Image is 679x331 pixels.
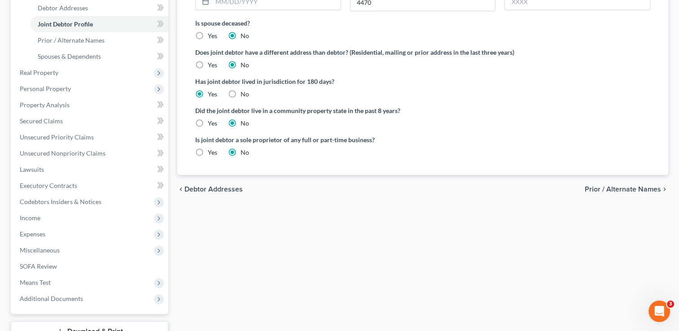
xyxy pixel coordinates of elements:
a: Joint Debtor Profile [31,16,168,32]
span: SOFA Review [20,262,57,270]
label: Is spouse deceased? [195,18,650,28]
label: No [241,90,249,99]
span: Means Test [20,279,51,286]
span: 3 [667,301,674,308]
i: chevron_left [177,186,184,193]
span: Expenses [20,230,45,238]
a: Secured Claims [13,113,168,129]
span: Secured Claims [20,117,63,125]
iframe: Intercom live chat [648,301,670,322]
button: Prior / Alternate Names chevron_right [585,186,668,193]
label: Did the joint debtor live in a community property state in the past 8 years? [195,106,650,115]
span: Prior / Alternate Names [38,36,105,44]
span: Income [20,214,40,222]
a: Spouses & Dependents [31,48,168,65]
span: Real Property [20,69,58,76]
span: Prior / Alternate Names [585,186,661,193]
label: Yes [208,90,217,99]
label: Does joint debtor have a different address than debtor? (Residential, mailing or prior address in... [195,48,650,57]
span: Property Analysis [20,101,70,109]
a: Unsecured Priority Claims [13,129,168,145]
button: chevron_left Debtor Addresses [177,186,243,193]
span: Codebtors Insiders & Notices [20,198,101,205]
a: Executory Contracts [13,178,168,194]
label: Yes [208,61,217,70]
label: No [241,61,249,70]
span: Miscellaneous [20,246,60,254]
a: Unsecured Nonpriority Claims [13,145,168,161]
label: No [241,119,249,128]
label: No [241,148,249,157]
a: SOFA Review [13,258,168,274]
span: Lawsuits [20,165,44,173]
label: Yes [208,148,217,157]
span: Spouses & Dependents [38,52,101,60]
span: Debtor Addresses [38,4,88,12]
span: Additional Documents [20,295,83,302]
label: No [241,31,249,40]
span: Unsecured Nonpriority Claims [20,149,105,157]
label: Has joint debtor lived in jurisdiction for 180 days? [195,77,650,86]
label: Yes [208,31,217,40]
span: Executory Contracts [20,182,77,189]
a: Prior / Alternate Names [31,32,168,48]
span: Personal Property [20,85,71,92]
label: Yes [208,119,217,128]
label: Is joint debtor a sole proprietor of any full or part-time business? [195,135,418,144]
span: Unsecured Priority Claims [20,133,94,141]
span: Joint Debtor Profile [38,20,93,28]
i: chevron_right [661,186,668,193]
a: Lawsuits [13,161,168,178]
span: Debtor Addresses [184,186,243,193]
a: Property Analysis [13,97,168,113]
